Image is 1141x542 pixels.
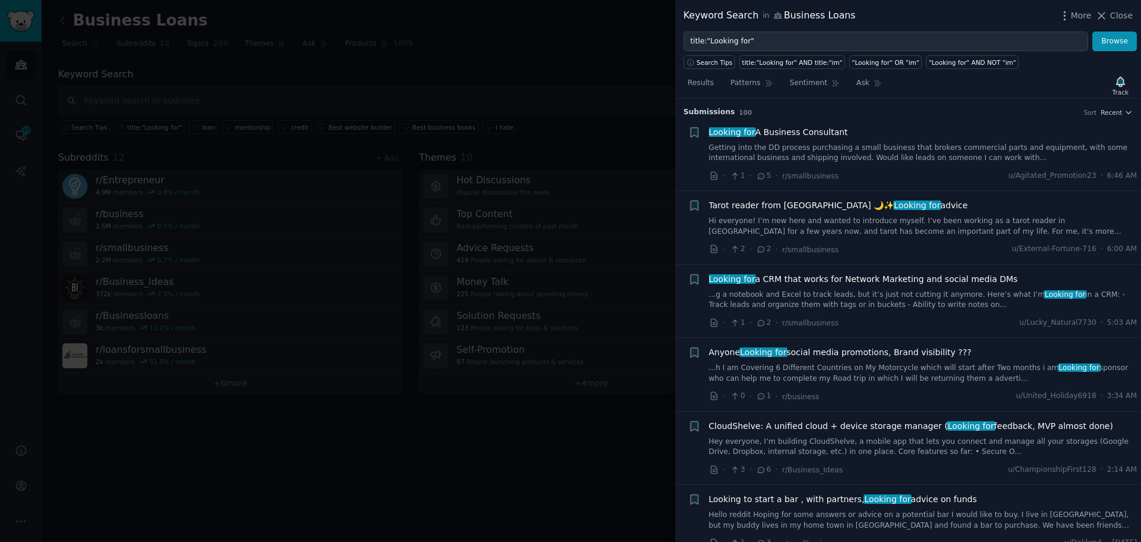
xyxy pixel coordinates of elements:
[709,346,972,359] a: AnyoneLooking forsocial media promotions, Brand visibility ???
[709,199,968,212] span: Tarot reader from [GEOGRAPHIC_DATA] 🌙✨ advice
[683,55,735,69] button: Search Tips
[1092,32,1137,52] button: Browse
[782,466,843,474] span: r/Business_Ideas
[739,347,788,357] span: Looking for
[776,243,778,256] span: ·
[762,11,769,21] span: in
[1108,73,1133,98] button: Track
[1107,318,1137,328] span: 5:03 AM
[749,243,752,256] span: ·
[709,493,977,506] span: Looking to start a bar , with partners, advice on funds
[856,78,869,89] span: Ask
[696,58,733,67] span: Search Tips
[1107,391,1137,402] span: 3:34 AM
[709,143,1137,164] a: Getting into the DD process purchasing a small business that brokers commercial parts and equipme...
[1008,465,1096,475] span: u/ChampionshipFirst128
[756,171,771,181] span: 5
[782,172,839,180] span: r/smallbusiness
[1071,10,1092,22] span: More
[749,170,752,182] span: ·
[723,390,726,403] span: ·
[709,346,972,359] span: Anyone social media promotions, Brand visibility ???
[709,437,1137,458] a: Hey everyone, I’m building CloudShelve, a mobile app that lets you connect and manage all your st...
[782,246,839,254] span: r/smallbusiness
[776,317,778,329] span: ·
[1016,391,1096,402] span: u/United_Holiday6918
[749,390,752,403] span: ·
[1101,465,1103,475] span: ·
[1019,318,1096,328] span: u/Lucky_Natural7730
[709,216,1137,237] a: Hi everyone! I’m new here and wanted to introduce myself. I’ve been working as a tarot reader in ...
[1084,108,1097,117] div: Sort
[730,318,745,328] span: 1
[688,78,714,89] span: Results
[756,465,771,475] span: 6
[709,420,1113,433] a: CloudShelve: A unified cloud + device storage manager (Looking forfeedback, MVP almost done)
[742,58,843,67] div: title:"Looking for" AND title:"im"
[756,391,771,402] span: 1
[723,243,726,256] span: ·
[1101,391,1103,402] span: ·
[730,171,745,181] span: 1
[1008,171,1096,181] span: u/Agitated_Promotion23
[1107,171,1137,181] span: 6:46 AM
[730,244,745,255] span: 2
[1101,244,1103,255] span: ·
[683,8,856,23] div: Keyword Search Business Loans
[1044,290,1086,299] span: Looking for
[852,74,886,98] a: Ask
[1058,10,1092,22] button: More
[749,463,752,476] span: ·
[929,58,1016,67] div: "Looking for" AND NOT "im"
[1058,364,1101,372] span: Looking for
[723,170,726,182] span: ·
[776,390,778,403] span: ·
[1012,244,1096,255] span: u/External-Fortune-716
[709,493,977,506] a: Looking to start a bar , with partners,Looking foradvice on funds
[893,200,942,210] span: Looking for
[709,273,1018,286] span: a CRM that works for Network Marketing and social media DMs
[776,170,778,182] span: ·
[926,55,1019,69] a: "Looking for" AND NOT "im"
[749,317,752,329] span: ·
[782,319,839,327] span: r/smallbusiness
[708,274,757,284] span: Looking for
[1101,108,1133,117] button: Recent
[852,58,919,67] div: "Looking for" OR "im"
[739,55,845,69] a: title:"Looking for" AND title:"im"
[786,74,844,98] a: Sentiment
[756,318,771,328] span: 2
[683,74,718,98] a: Results
[726,74,777,98] a: Patterns
[708,127,757,137] span: Looking for
[730,465,745,475] span: 3
[683,32,1088,52] input: Try a keyword related to your business
[776,463,778,476] span: ·
[709,199,968,212] a: Tarot reader from [GEOGRAPHIC_DATA] 🌙✨Looking foradvice
[1095,10,1133,22] button: Close
[739,109,752,116] span: 100
[790,78,827,89] span: Sentiment
[709,273,1018,286] a: Looking fora CRM that works for Network Marketing and social media DMs
[709,363,1137,384] a: ...h I am Covering 6 Different Countries on My Motorcycle which will start after Two months i amL...
[723,463,726,476] span: ·
[849,55,922,69] a: "Looking for" OR "im"
[1112,88,1129,96] div: Track
[1101,171,1103,181] span: ·
[709,126,848,139] a: Looking forA Business Consultant
[709,290,1137,311] a: ...g a notebook and Excel to track leads, but it’s just not cutting it anymore. Here’s what I’mLo...
[947,421,995,431] span: Looking for
[709,126,848,139] span: A Business Consultant
[756,244,771,255] span: 2
[1110,10,1133,22] span: Close
[1101,318,1103,328] span: ·
[782,393,819,401] span: r/business
[863,494,912,504] span: Looking for
[730,78,760,89] span: Patterns
[1107,244,1137,255] span: 6:00 AM
[730,391,745,402] span: 0
[1107,465,1137,475] span: 2:14 AM
[683,107,735,118] span: Submission s
[1101,108,1122,117] span: Recent
[709,510,1137,531] a: Hello reddit Hoping for some answers or advice on a potential bar I would like to buy. I live in ...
